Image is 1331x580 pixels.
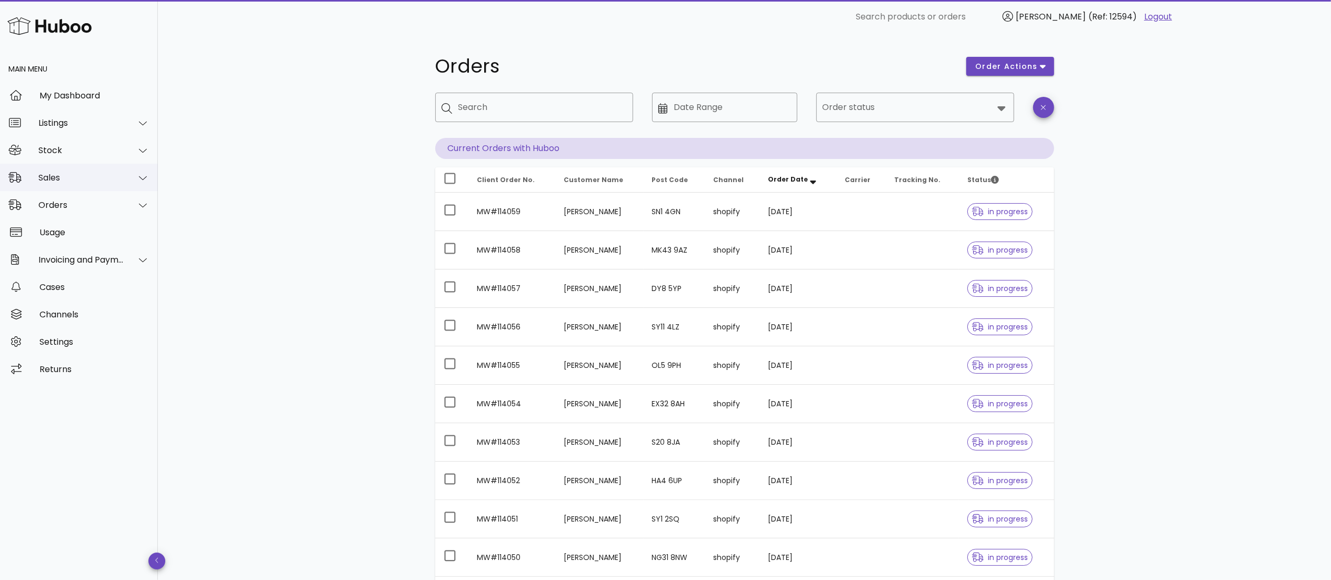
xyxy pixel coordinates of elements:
[469,538,555,576] td: MW#114050
[705,538,760,576] td: shopify
[894,175,940,184] span: Tracking No.
[644,231,705,269] td: MK43 9AZ
[469,231,555,269] td: MW#114058
[967,175,999,184] span: Status
[705,269,760,308] td: shopify
[652,175,688,184] span: Post Code
[768,175,808,184] span: Order Date
[38,255,124,265] div: Invoicing and Payments
[555,231,644,269] td: [PERSON_NAME]
[469,167,555,193] th: Client Order No.
[644,308,705,346] td: SY11 4LZ
[1016,11,1086,23] span: [PERSON_NAME]
[760,462,837,500] td: [DATE]
[705,423,760,462] td: shopify
[1088,11,1137,23] span: (Ref: 12594)
[555,385,644,423] td: [PERSON_NAME]
[555,423,644,462] td: [PERSON_NAME]
[760,269,837,308] td: [DATE]
[1144,11,1172,23] a: Logout
[644,269,705,308] td: DY8 5YP
[966,57,1054,76] button: order actions
[705,308,760,346] td: shopify
[714,175,744,184] span: Channel
[644,462,705,500] td: HA4 6UP
[38,145,124,155] div: Stock
[760,308,837,346] td: [DATE]
[555,167,644,193] th: Customer Name
[644,385,705,423] td: EX32 8AH
[38,118,124,128] div: Listings
[959,167,1054,193] th: Status
[972,208,1028,215] span: in progress
[555,308,644,346] td: [PERSON_NAME]
[972,400,1028,407] span: in progress
[705,385,760,423] td: shopify
[435,138,1054,159] p: Current Orders with Huboo
[705,462,760,500] td: shopify
[38,200,124,210] div: Orders
[816,93,1014,122] div: Order status
[435,57,954,76] h1: Orders
[972,323,1028,331] span: in progress
[555,462,644,500] td: [PERSON_NAME]
[7,15,92,37] img: Huboo Logo
[39,227,149,237] div: Usage
[555,538,644,576] td: [PERSON_NAME]
[975,61,1038,72] span: order actions
[705,231,760,269] td: shopify
[886,167,959,193] th: Tracking No.
[39,282,149,292] div: Cases
[555,193,644,231] td: [PERSON_NAME]
[760,193,837,231] td: [DATE]
[555,500,644,538] td: [PERSON_NAME]
[705,500,760,538] td: shopify
[555,346,644,385] td: [PERSON_NAME]
[469,500,555,538] td: MW#114051
[972,477,1028,484] span: in progress
[39,309,149,319] div: Channels
[469,193,555,231] td: MW#114059
[760,500,837,538] td: [DATE]
[644,423,705,462] td: S20 8JA
[469,462,555,500] td: MW#114052
[760,385,837,423] td: [DATE]
[644,346,705,385] td: OL5 9PH
[760,167,837,193] th: Order Date: Sorted descending. Activate to remove sorting.
[644,167,705,193] th: Post Code
[38,173,124,183] div: Sales
[39,337,149,347] div: Settings
[760,423,837,462] td: [DATE]
[972,362,1028,369] span: in progress
[760,346,837,385] td: [DATE]
[469,346,555,385] td: MW#114055
[469,308,555,346] td: MW#114056
[555,269,644,308] td: [PERSON_NAME]
[705,193,760,231] td: shopify
[972,438,1028,446] span: in progress
[469,385,555,423] td: MW#114054
[836,167,886,193] th: Carrier
[845,175,870,184] span: Carrier
[644,500,705,538] td: SY1 2SQ
[760,538,837,576] td: [DATE]
[39,91,149,101] div: My Dashboard
[705,346,760,385] td: shopify
[972,246,1028,254] span: in progress
[564,175,623,184] span: Customer Name
[469,269,555,308] td: MW#114057
[972,554,1028,561] span: in progress
[644,193,705,231] td: SN1 4GN
[705,167,760,193] th: Channel
[39,364,149,374] div: Returns
[477,175,535,184] span: Client Order No.
[469,423,555,462] td: MW#114053
[760,231,837,269] td: [DATE]
[972,285,1028,292] span: in progress
[972,515,1028,523] span: in progress
[644,538,705,576] td: NG31 8NW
